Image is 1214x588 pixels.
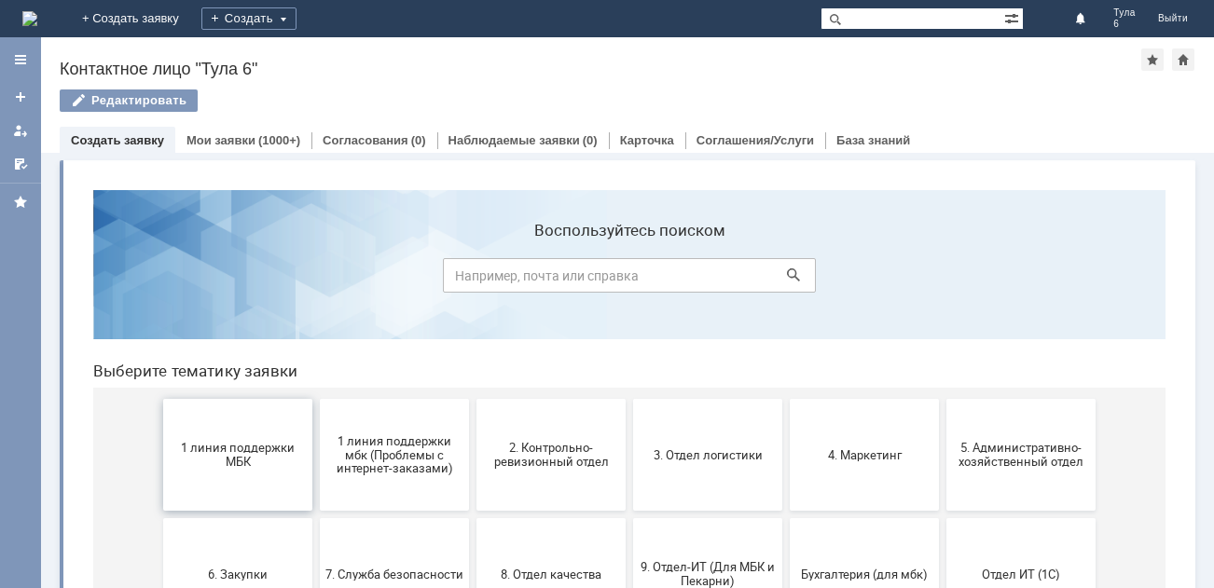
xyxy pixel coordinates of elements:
button: Отдел-ИТ (Офис) [241,462,391,574]
img: logo [22,11,37,26]
div: (0) [411,133,426,147]
button: Бухгалтерия (для мбк) [711,343,861,455]
button: Финансовый отдел [398,462,547,574]
span: Отдел ИТ (1С) [874,391,1012,405]
header: Выберите тематику заявки [15,186,1087,205]
button: Франчайзинг [555,462,704,574]
span: 7. Служба безопасности [247,391,385,405]
button: 4. Маркетинг [711,224,861,335]
span: [PERSON_NAME]. Услуги ИТ для МБК (оформляет L1) [874,497,1012,539]
a: Согласования [323,133,408,147]
span: 3. Отдел логистики [560,272,698,286]
button: 1 линия поддержки МБК [85,224,234,335]
button: [PERSON_NAME]. Услуги ИТ для МБК (оформляет L1) [868,462,1017,574]
span: 6 [1113,19,1136,30]
span: 1 линия поддержки МБК [90,266,228,294]
a: Карточка [620,133,674,147]
a: Создать заявку [71,133,164,147]
span: Расширенный поиск [1004,8,1023,26]
a: Соглашения/Услуги [697,133,814,147]
a: База знаний [836,133,910,147]
button: Это соглашение не активно! [711,462,861,574]
div: (0) [583,133,598,147]
span: 2. Контрольно-ревизионный отдел [404,266,542,294]
span: 5. Административно-хозяйственный отдел [874,266,1012,294]
a: Мои заявки [6,116,35,145]
a: Наблюдаемые заявки [448,133,580,147]
a: Создать заявку [6,82,35,112]
div: (1000+) [258,133,300,147]
button: 8. Отдел качества [398,343,547,455]
button: 2. Контрольно-ревизионный отдел [398,224,547,335]
span: 9. Отдел-ИТ (Для МБК и Пекарни) [560,385,698,413]
span: 4. Маркетинг [717,272,855,286]
div: Создать [201,7,297,30]
button: 1 линия поддержки мбк (Проблемы с интернет-заказами) [241,224,391,335]
a: Мои заявки [186,133,255,147]
button: 3. Отдел логистики [555,224,704,335]
div: Сделать домашней страницей [1172,48,1194,71]
span: Отдел-ИТ (Битрикс24 и CRM) [90,504,228,532]
button: 5. Административно-хозяйственный отдел [868,224,1017,335]
div: Добавить в избранное [1141,48,1164,71]
div: Контактное лицо "Тула 6" [60,60,1141,78]
span: Франчайзинг [560,511,698,525]
span: Отдел-ИТ (Офис) [247,511,385,525]
label: Воспользуйтесь поиском [365,46,738,64]
span: Это соглашение не активно! [717,504,855,532]
a: Перейти на домашнюю страницу [22,11,37,26]
span: 6. Закупки [90,391,228,405]
input: Например, почта или справка [365,83,738,117]
button: 9. Отдел-ИТ (Для МБК и Пекарни) [555,343,704,455]
span: 8. Отдел качества [404,391,542,405]
button: Отдел ИТ (1С) [868,343,1017,455]
span: 1 линия поддержки мбк (Проблемы с интернет-заказами) [247,258,385,300]
button: 6. Закупки [85,343,234,455]
span: Бухгалтерия (для мбк) [717,391,855,405]
button: 7. Служба безопасности [241,343,391,455]
button: Отдел-ИТ (Битрикс24 и CRM) [85,462,234,574]
span: Тула [1113,7,1136,19]
a: Мои согласования [6,149,35,179]
span: Финансовый отдел [404,511,542,525]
